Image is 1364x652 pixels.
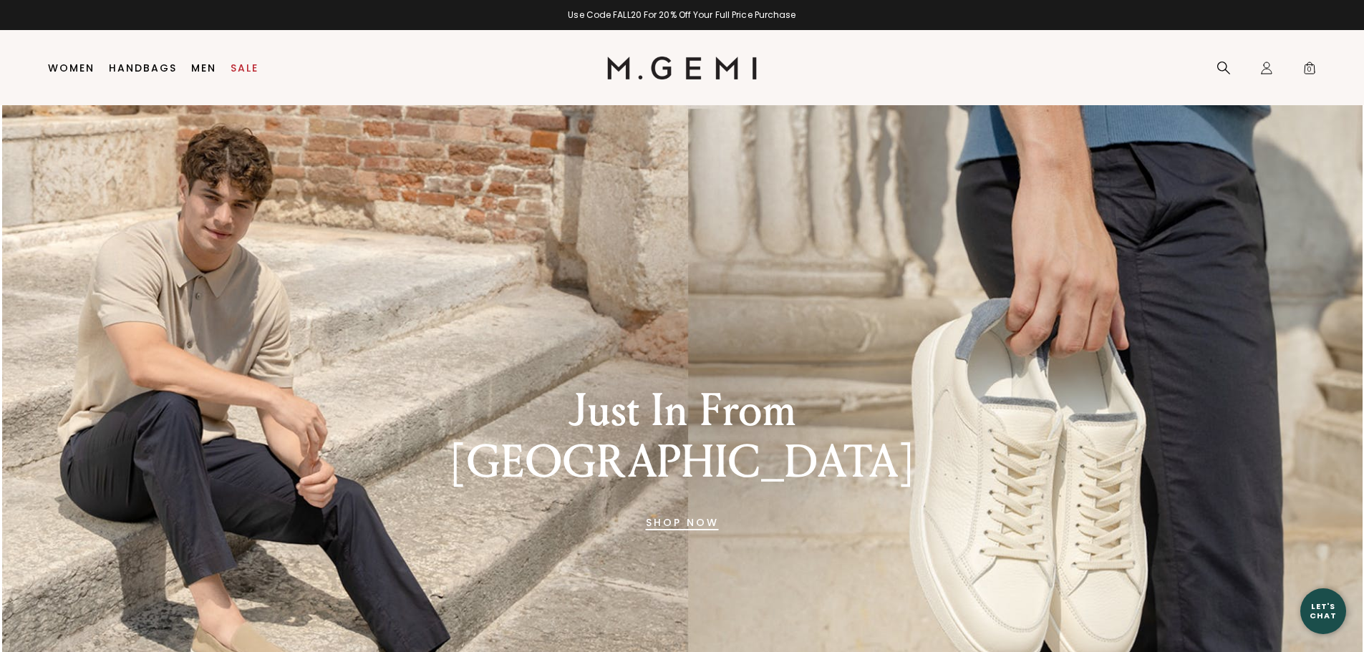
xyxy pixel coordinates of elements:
a: Sale [231,62,258,74]
a: Handbags [109,62,177,74]
div: Just In From [GEOGRAPHIC_DATA] [434,385,931,488]
img: M.Gemi [607,57,757,79]
div: Let's Chat [1300,602,1346,620]
a: Men [191,62,216,74]
span: 0 [1302,64,1317,78]
a: Women [48,62,95,74]
a: Banner primary button [646,505,719,540]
